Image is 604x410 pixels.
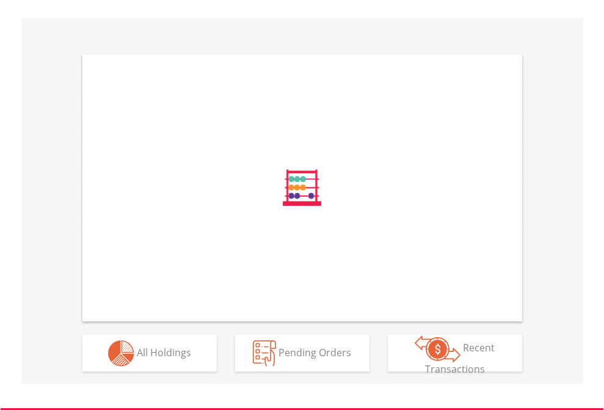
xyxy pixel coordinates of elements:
img: transactions-zar-wht.png [415,335,460,362]
span: All Holdings [137,345,191,359]
span: Pending Orders [278,345,351,359]
img: holdings-wht.png [108,340,134,367]
button: All Holdings [82,335,217,372]
button: Recent Transactions [388,335,522,372]
button: Pending Orders [235,335,369,372]
img: pending_instructions-wht.png [253,340,276,367]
